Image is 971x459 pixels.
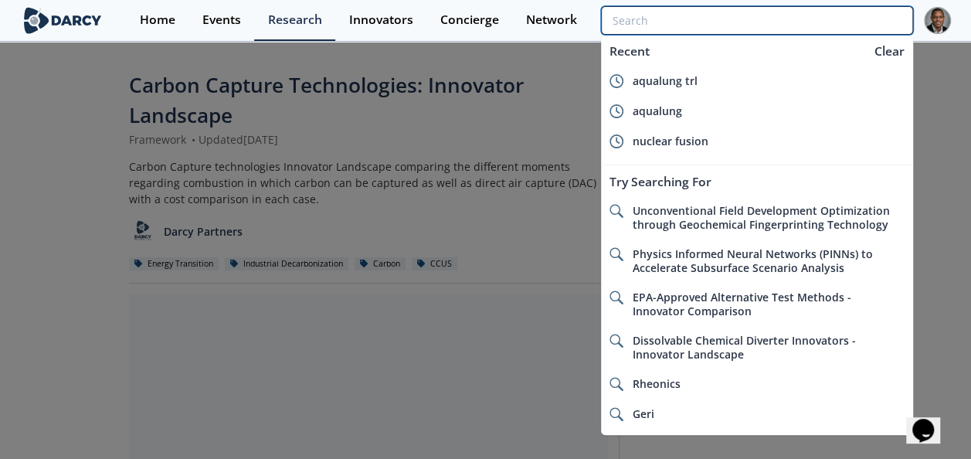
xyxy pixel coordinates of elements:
div: Events [202,14,241,26]
img: icon [609,74,623,88]
img: logo-wide.svg [21,7,105,34]
img: icon [609,407,623,421]
div: Home [140,14,175,26]
span: Physics Informed Neural Networks (PINNs) to Accelerate Subsurface Scenario Analysis [633,246,873,275]
div: Network [526,14,577,26]
div: Concierge [440,14,499,26]
div: Innovators [349,14,413,26]
span: Rheonics [633,376,681,391]
img: Profile [924,7,951,34]
span: aqualung trl [633,73,698,88]
span: Dissolvable Chemical Diverter Innovators - Innovator Landscape [633,333,856,362]
img: icon [609,204,623,218]
div: Research [268,14,322,26]
input: Advanced Search [601,6,912,35]
div: Clear [869,42,910,60]
img: icon [609,134,623,148]
img: icon [609,291,623,304]
div: Recent [601,37,866,66]
img: icon [609,334,623,348]
img: icon [609,247,623,261]
span: nuclear fusion [633,134,708,148]
span: aqualung [633,104,682,118]
div: Try Searching For [601,168,912,196]
iframe: chat widget [906,397,956,444]
img: icon [609,104,623,118]
span: Geri [633,406,654,421]
span: Unconventional Field Development Optimization through Geochemical Fingerprinting Technology [633,203,890,232]
span: EPA-Approved Alternative Test Methods - Innovator Comparison [633,290,851,318]
img: icon [609,377,623,391]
